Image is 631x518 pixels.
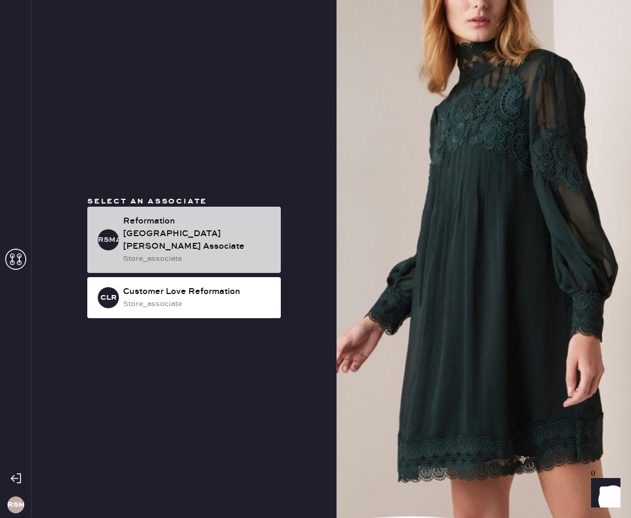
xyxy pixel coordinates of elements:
div: store_associate [123,298,272,310]
div: Reformation [GEOGRAPHIC_DATA][PERSON_NAME] Associate [123,215,272,253]
iframe: Front Chat [581,471,626,516]
div: Customer Love Reformation [123,286,272,298]
h3: RSMA [98,236,119,243]
div: store_associate [123,253,272,265]
h3: CLR [100,294,117,301]
h3: RSM [7,501,24,509]
span: Select an associate [87,197,207,206]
